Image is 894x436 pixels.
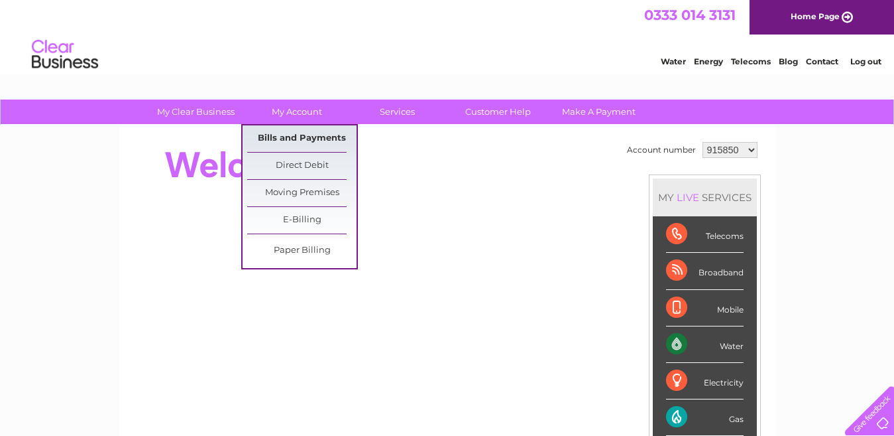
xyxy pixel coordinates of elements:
[674,191,702,204] div: LIVE
[242,100,351,124] a: My Account
[666,253,744,289] div: Broadband
[661,56,686,66] a: Water
[666,216,744,253] div: Telecoms
[731,56,771,66] a: Telecoms
[247,180,357,206] a: Moving Premises
[31,35,99,75] img: logo.png
[666,327,744,363] div: Water
[666,400,744,436] div: Gas
[806,56,838,66] a: Contact
[850,56,881,66] a: Log out
[343,100,452,124] a: Services
[247,207,357,234] a: E-Billing
[141,100,251,124] a: My Clear Business
[666,363,744,400] div: Electricity
[247,125,357,152] a: Bills and Payments
[247,153,357,179] a: Direct Debit
[544,100,653,124] a: Make A Payment
[624,139,699,161] td: Account number
[135,7,761,64] div: Clear Business is a trading name of Verastar Limited (registered in [GEOGRAPHIC_DATA] No. 3667643...
[779,56,798,66] a: Blog
[666,290,744,327] div: Mobile
[443,100,553,124] a: Customer Help
[694,56,723,66] a: Energy
[653,179,757,216] div: MY SERVICES
[247,238,357,264] a: Paper Billing
[644,7,736,23] a: 0333 014 3131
